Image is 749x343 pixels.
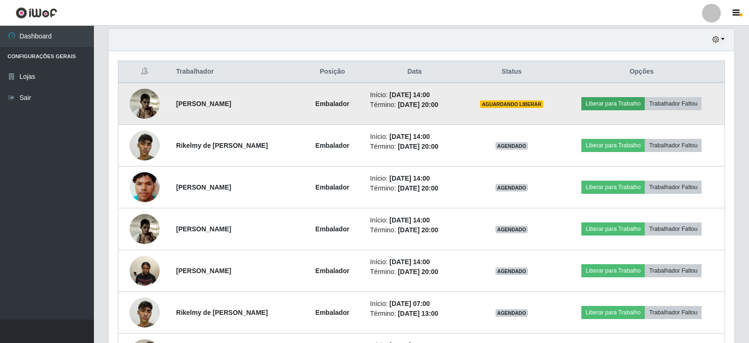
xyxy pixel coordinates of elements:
time: [DATE] 20:00 [398,268,438,275]
li: Término: [370,225,459,235]
li: Início: [370,299,459,309]
strong: Embalador [316,183,349,191]
strong: Embalador [316,100,349,107]
button: Trabalhador Faltou [645,139,702,152]
button: Trabalhador Faltou [645,264,702,277]
button: Liberar para Trabalho [581,222,645,236]
strong: Rikelmy de [PERSON_NAME] [176,142,268,149]
time: [DATE] 14:00 [389,91,430,99]
button: Liberar para Trabalho [581,264,645,277]
button: Liberar para Trabalho [581,306,645,319]
time: [DATE] 20:00 [398,101,438,108]
img: 1752535876066.jpeg [130,292,160,332]
img: 1754777743456.jpeg [130,251,160,290]
img: 1752537473064.jpeg [130,160,160,214]
strong: [PERSON_NAME] [176,225,231,233]
button: Trabalhador Faltou [645,306,702,319]
span: AGENDADO [495,142,528,150]
time: [DATE] 14:00 [389,175,430,182]
th: Opções [559,61,725,83]
strong: [PERSON_NAME] [176,100,231,107]
button: Trabalhador Faltou [645,222,702,236]
th: Trabalhador [170,61,300,83]
li: Início: [370,174,459,183]
span: AGENDADO [495,309,528,317]
strong: Embalador [316,142,349,149]
strong: Rikelmy de [PERSON_NAME] [176,309,268,316]
button: Liberar para Trabalho [581,97,645,110]
button: Trabalhador Faltou [645,97,702,110]
time: [DATE] 07:00 [389,300,430,307]
li: Término: [370,183,459,193]
span: AGENDADO [495,184,528,191]
li: Início: [370,257,459,267]
strong: Embalador [316,309,349,316]
img: 1752542805092.jpeg [130,80,160,128]
button: Trabalhador Faltou [645,181,702,194]
li: Término: [370,309,459,319]
img: 1752535876066.jpeg [130,125,160,165]
span: AGENDADO [495,226,528,233]
li: Término: [370,267,459,277]
strong: Embalador [316,225,349,233]
img: 1752542805092.jpeg [130,206,160,253]
span: AGUARDANDO LIBERAR [480,100,543,108]
span: AGENDADO [495,267,528,275]
strong: [PERSON_NAME] [176,267,231,274]
li: Término: [370,100,459,110]
time: [DATE] 20:00 [398,184,438,192]
strong: Embalador [316,267,349,274]
strong: [PERSON_NAME] [176,183,231,191]
time: [DATE] 14:00 [389,133,430,140]
time: [DATE] 20:00 [398,226,438,234]
li: Início: [370,132,459,142]
time: [DATE] 20:00 [398,143,438,150]
li: Início: [370,215,459,225]
button: Liberar para Trabalho [581,181,645,194]
img: CoreUI Logo [15,7,57,19]
time: [DATE] 13:00 [398,310,438,317]
time: [DATE] 14:00 [389,258,430,266]
li: Início: [370,90,459,100]
li: Término: [370,142,459,152]
time: [DATE] 14:00 [389,216,430,224]
th: Posição [300,61,364,83]
button: Liberar para Trabalho [581,139,645,152]
th: Data [364,61,464,83]
th: Status [464,61,558,83]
